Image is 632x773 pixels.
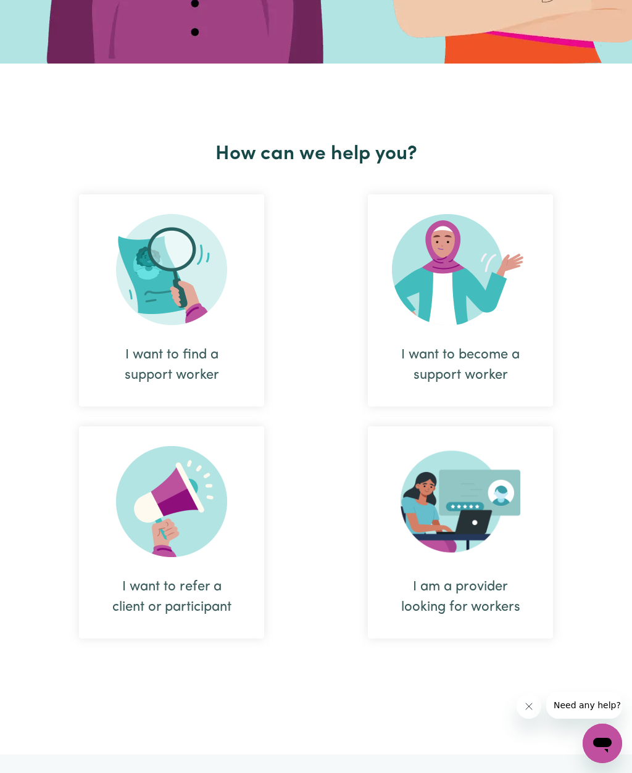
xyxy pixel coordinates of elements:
[116,446,227,557] img: Refer
[546,692,622,719] iframe: Message from company
[116,214,227,325] img: Search
[27,143,605,166] h2: How can we help you?
[368,194,553,407] div: I want to become a support worker
[397,577,523,618] div: I am a provider looking for workers
[109,345,235,386] div: I want to find a support worker
[79,194,264,407] div: I want to find a support worker
[392,214,529,325] img: Become Worker
[583,724,622,763] iframe: Button to launch messaging window
[517,694,541,719] iframe: Close message
[397,345,523,386] div: I want to become a support worker
[109,577,235,618] div: I want to refer a client or participant
[79,426,264,639] div: I want to refer a client or participant
[401,446,520,557] img: Provider
[368,426,553,639] div: I am a provider looking for workers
